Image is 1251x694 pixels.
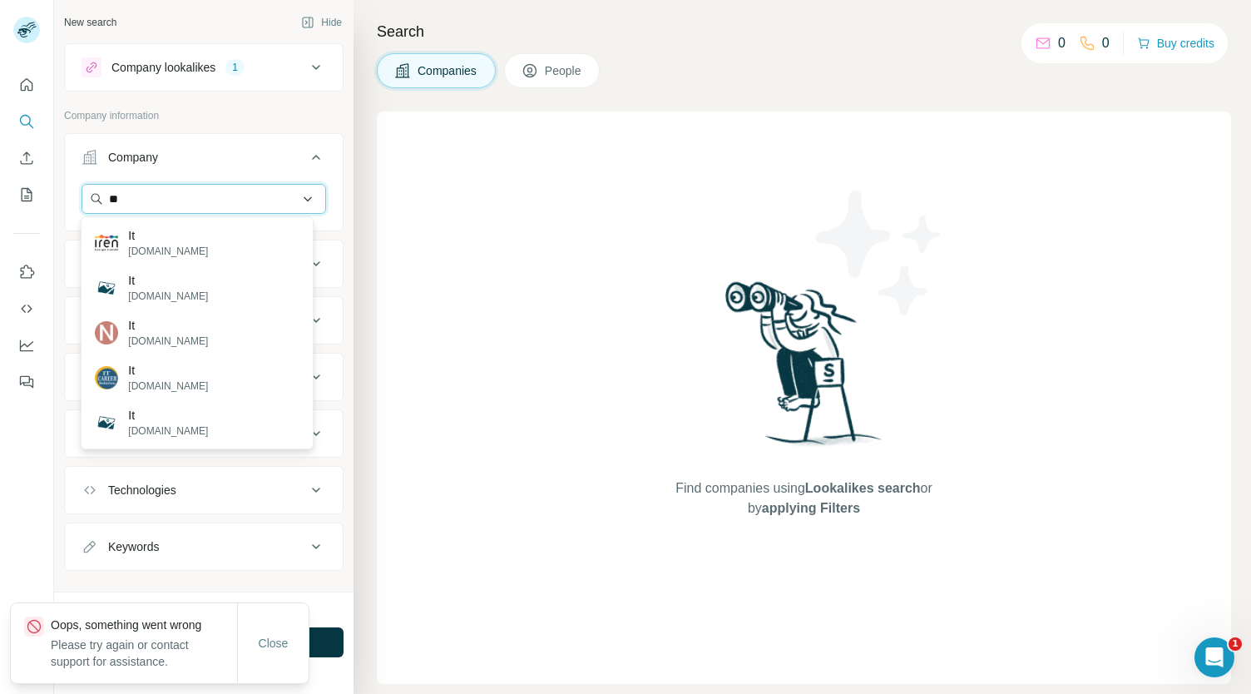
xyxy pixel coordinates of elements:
[95,366,118,389] img: It
[259,635,289,652] span: Close
[805,481,921,495] span: Lookalikes search
[13,70,40,100] button: Quick start
[1194,637,1234,677] iframe: Intercom live chat
[13,107,40,136] button: Search
[64,15,116,30] div: New search
[418,62,478,79] span: Companies
[128,362,208,379] p: It
[65,527,343,567] button: Keywords
[108,538,159,555] div: Keywords
[128,407,208,424] p: It
[128,244,208,259] p: [DOMAIN_NAME]
[1229,637,1242,651] span: 1
[128,227,208,244] p: It
[128,317,208,334] p: It
[1102,33,1110,53] p: 0
[64,108,344,123] p: Company information
[65,47,343,87] button: Company lookalikes1
[65,300,343,340] button: HQ location1
[51,637,237,670] p: Please try again or contact support for assistance.
[13,143,40,173] button: Enrich CSV
[95,411,118,434] img: It
[718,277,891,463] img: Surfe Illustration - Woman searching with binoculars
[1058,33,1066,53] p: 0
[128,289,208,304] p: [DOMAIN_NAME]
[670,478,937,518] span: Find companies using or by
[65,414,343,454] button: Employees (size)
[65,244,343,284] button: Industry
[247,628,300,658] button: Close
[128,379,208,394] p: [DOMAIN_NAME]
[65,470,343,510] button: Technologies
[13,257,40,287] button: Use Surfe on LinkedIn
[108,149,158,166] div: Company
[13,294,40,324] button: Use Surfe API
[65,137,343,184] button: Company
[289,10,354,35] button: Hide
[108,482,176,498] div: Technologies
[377,20,1231,43] h4: Search
[762,501,860,515] span: applying Filters
[13,367,40,397] button: Feedback
[804,178,954,328] img: Surfe Illustration - Stars
[95,321,118,345] img: It
[225,60,245,75] div: 1
[111,59,215,76] div: Company lookalikes
[128,334,208,349] p: [DOMAIN_NAME]
[65,357,343,397] button: Annual revenue ($)
[95,276,118,300] img: It
[51,617,237,633] p: Oops, something went wrong
[545,62,583,79] span: People
[128,424,208,439] p: [DOMAIN_NAME]
[1137,32,1214,55] button: Buy credits
[13,180,40,210] button: My lists
[13,330,40,360] button: Dashboard
[95,235,118,251] img: It
[128,272,208,289] p: It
